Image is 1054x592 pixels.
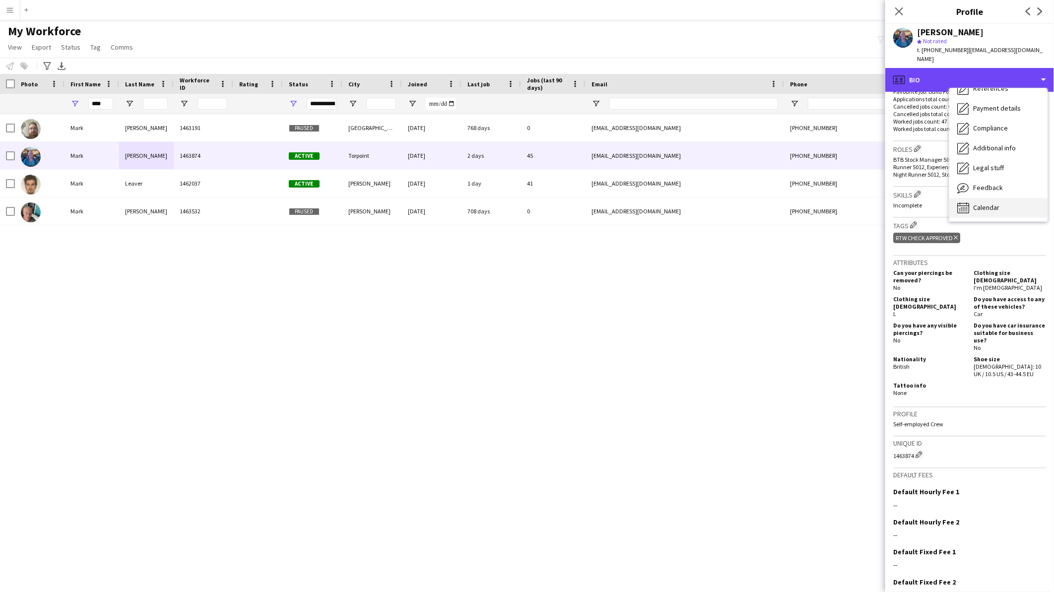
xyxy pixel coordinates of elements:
div: Legal stuff [949,158,1048,178]
span: Car [974,310,983,318]
h5: Shoe size [974,355,1046,363]
div: 1 day [461,170,521,197]
h3: Roles [893,143,1046,154]
div: 708 days [461,197,521,225]
h5: Clothing size [DEMOGRAPHIC_DATA] [893,295,966,310]
span: No [893,336,900,344]
div: [GEOGRAPHIC_DATA] [342,114,402,141]
h3: Default Fixed Fee 2 [893,578,956,587]
div: -- [893,560,1046,569]
input: Phone Filter Input [808,98,905,110]
span: Jobs (last 90 days) [527,76,568,91]
span: Photo [21,80,38,88]
div: 1463191 [174,114,233,141]
div: [PHONE_NUMBER] [784,170,911,197]
div: [DATE] [402,114,461,141]
div: Additional info [949,138,1048,158]
input: First Name Filter Input [88,98,113,110]
img: Mark Sapherson [21,202,41,222]
img: Mark Higgins [21,119,41,139]
a: Export [28,41,55,54]
div: -- [893,501,1046,510]
button: Open Filter Menu [790,99,799,108]
span: Rating [239,80,258,88]
a: View [4,41,26,54]
span: Compliance [973,124,1008,132]
div: 768 days [461,114,521,141]
div: Compliance [949,119,1048,138]
div: 0 [521,114,586,141]
div: [PERSON_NAME] [119,114,174,141]
h3: Default Hourly Fee 1 [893,487,959,496]
div: [PERSON_NAME] [917,28,984,37]
span: No [974,344,981,351]
div: [EMAIL_ADDRESS][DOMAIN_NAME] [586,170,784,197]
img: Mark Killingsworth [21,147,41,167]
div: [EMAIL_ADDRESS][DOMAIN_NAME] [586,197,784,225]
a: Status [57,41,84,54]
app-action-btn: Advanced filters [41,60,53,72]
span: Payment details [973,104,1021,113]
h5: Do you have car insurance suitable for business use? [974,322,1046,344]
div: [PERSON_NAME] [342,197,402,225]
div: [PERSON_NAME] [342,170,402,197]
h3: Unique ID [893,439,1046,448]
a: Comms [107,41,137,54]
div: 1463874 [174,142,233,169]
div: [DATE] [402,142,461,169]
div: 1463874 [893,450,1046,460]
span: Paused [289,208,320,215]
span: Email [592,80,607,88]
div: [PERSON_NAME] [119,197,174,225]
span: [DEMOGRAPHIC_DATA]: 10 UK / 10.5 US / 43-44.5 EU [974,363,1041,378]
span: Export [32,43,51,52]
h3: Default Fixed Fee 1 [893,547,956,556]
div: Mark [65,142,119,169]
p: Worked jobs count: 47 [893,118,1046,125]
span: References [973,84,1008,93]
span: City [348,80,360,88]
div: Torpoint [342,142,402,169]
span: First Name [70,80,101,88]
p: Cancelled jobs count: 0 [893,103,1046,110]
div: [PHONE_NUMBER] [784,142,911,169]
h3: Profile [885,5,1054,18]
input: Joined Filter Input [426,98,456,110]
span: British [893,363,910,370]
p: Self-employed Crew [893,420,1046,428]
button: Open Filter Menu [348,99,357,108]
a: Tag [86,41,105,54]
input: City Filter Input [366,98,396,110]
button: Open Filter Menu [180,99,189,108]
div: Calendar [949,198,1048,218]
span: View [8,43,22,52]
div: [DATE] [402,170,461,197]
span: Phone [790,80,807,88]
div: Leaver [119,170,174,197]
input: Email Filter Input [609,98,778,110]
button: Open Filter Menu [289,99,298,108]
span: None [893,389,907,396]
span: t. [PHONE_NUMBER] [917,46,969,54]
app-action-btn: Export XLSX [56,60,67,72]
span: Legal stuff [973,163,1004,172]
div: Mark [65,170,119,197]
span: L [893,310,896,318]
span: My Workforce [8,24,81,39]
img: Mark Leaver [21,175,41,195]
h5: Can your piercings be removed? [893,269,966,284]
h3: Default fees [893,470,1046,479]
h5: Nationality [893,355,966,363]
button: Open Filter Menu [408,99,417,108]
div: [PERSON_NAME] [119,142,174,169]
span: Feedback [973,183,1003,192]
span: | [EMAIL_ADDRESS][DOMAIN_NAME] [917,46,1043,63]
p: Incomplete [893,201,1046,209]
h5: Do you have any visible piercings? [893,322,966,336]
span: Status [289,80,308,88]
span: No [893,284,900,291]
span: Tag [90,43,101,52]
div: [PHONE_NUMBER] [784,197,911,225]
p: Cancelled jobs total count: 0 [893,110,1046,118]
div: Mark [65,197,119,225]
